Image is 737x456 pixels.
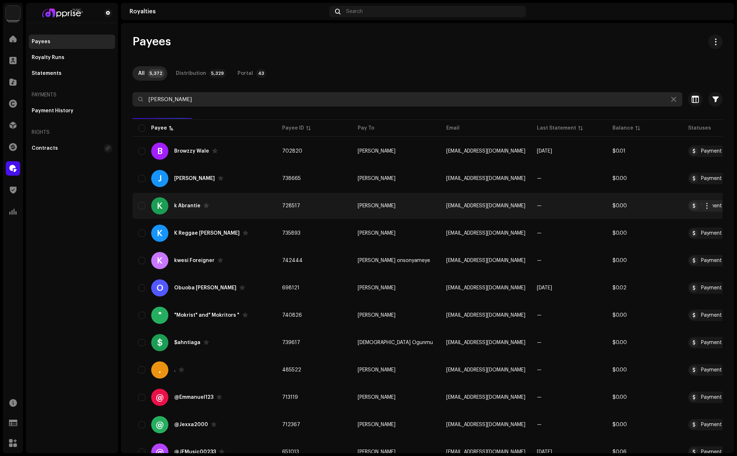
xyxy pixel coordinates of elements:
[176,66,206,81] div: Distribution
[151,197,168,215] div: K
[282,149,302,154] span: 702820
[446,395,525,400] span: nyrnboem@gmail.com
[612,313,627,318] span: $0.00
[358,258,430,263] span: Obed onsonyameye
[148,69,164,78] p-badge: 5,372
[612,340,627,345] span: $0.00
[612,258,627,263] span: $0.00
[612,149,625,154] span: $0.01
[282,258,303,263] span: 742444
[358,450,395,455] span: John Forson
[29,124,115,141] re-a-nav-header: Rights
[537,258,542,263] span: —
[32,145,58,151] div: Contracts
[537,450,552,455] span: Jun 2025
[537,395,542,400] span: —
[174,422,208,427] div: @Jexxa2000
[537,422,542,427] span: —
[29,35,115,49] re-m-nav-item: Payees
[151,170,168,187] div: J
[537,125,576,132] div: Last Statement
[174,258,214,263] div: kwesi Foreigner
[537,231,542,236] span: —
[358,367,395,373] span: Michael Agyei Barfi
[446,149,525,154] span: wakibuibrahim405@gmail.com
[29,86,115,104] re-a-nav-header: Payments
[174,176,215,181] div: Javaun
[32,71,62,76] div: Statements
[130,9,326,14] div: Royalties
[537,149,552,154] span: Jul 2025
[6,6,20,20] img: 1c16f3de-5afb-4452-805d-3f3454e20b1b
[29,50,115,65] re-m-nav-item: Royalty Runs
[151,361,168,379] div: .
[29,66,115,81] re-m-nav-item: Statements
[358,340,433,345] span: Godliver Ogunmu
[358,149,395,154] span: Wakibu Ibrahim
[358,313,395,318] span: Haruna Iddrisu
[612,367,627,373] span: $0.00
[282,125,304,132] div: Payee ID
[612,422,627,427] span: $0.00
[174,203,200,208] div: k Abrantie
[612,285,627,290] span: $0.02
[612,395,627,400] span: $0.00
[537,340,542,345] span: —
[358,231,395,236] span: Eugene Agyemang
[151,125,167,132] div: Payee
[174,340,200,345] div: $ahntiaga
[358,285,395,290] span: Kenneth Omari
[151,307,168,324] div: "
[612,450,627,455] span: $0.06
[446,203,525,208] span: burneryoung57@gmail.com
[446,285,525,290] span: kennethomari330@gmail.com
[446,176,525,181] span: blazesyde959@gmail.com
[446,340,525,345] span: sahntiagaofbenin@gmail.com
[446,450,525,455] span: jfmusic233@gmail.com
[209,69,226,78] p-badge: 5,329
[446,367,525,373] span: Mike1barfi15@gmail.com
[256,69,266,78] p-badge: 43
[537,367,542,373] span: —
[151,334,168,351] div: $
[132,35,171,49] span: Payees
[151,225,168,242] div: K
[29,104,115,118] re-m-nav-item: Payment History
[612,125,633,132] div: Balance
[151,389,168,406] div: @
[32,39,50,45] div: Payees
[132,92,682,107] input: Search
[537,285,552,290] span: Jul 2025
[612,231,627,236] span: $0.00
[446,313,525,318] span: mokristharun@gmail.com
[358,176,395,181] span: George Agyiri
[174,395,213,400] div: @Emmanuel123
[282,395,298,400] span: 713119
[151,279,168,297] div: O
[32,108,73,114] div: Payment History
[151,143,168,160] div: B
[612,203,627,208] span: $0.00
[282,313,302,318] span: 740826
[138,66,145,81] div: All
[174,231,240,236] div: K Reggae murphy
[29,141,115,155] re-m-nav-item: Contracts
[282,340,300,345] span: 739617
[537,203,542,208] span: —
[282,176,301,181] span: 738665
[537,176,542,181] span: —
[346,9,363,14] span: Search
[446,231,525,236] span: richardwoka10@gmail.com
[174,149,209,154] div: Browzzy Wale
[174,450,216,455] div: @JFMusic00233
[358,422,395,427] span: Jessica Acquah
[174,313,239,318] div: "Mokrist" and" Mokritors "
[282,203,300,208] span: 728517
[238,66,253,81] div: Portal
[151,416,168,433] div: @
[151,252,168,269] div: K
[612,176,627,181] span: $0.00
[282,231,300,236] span: 735893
